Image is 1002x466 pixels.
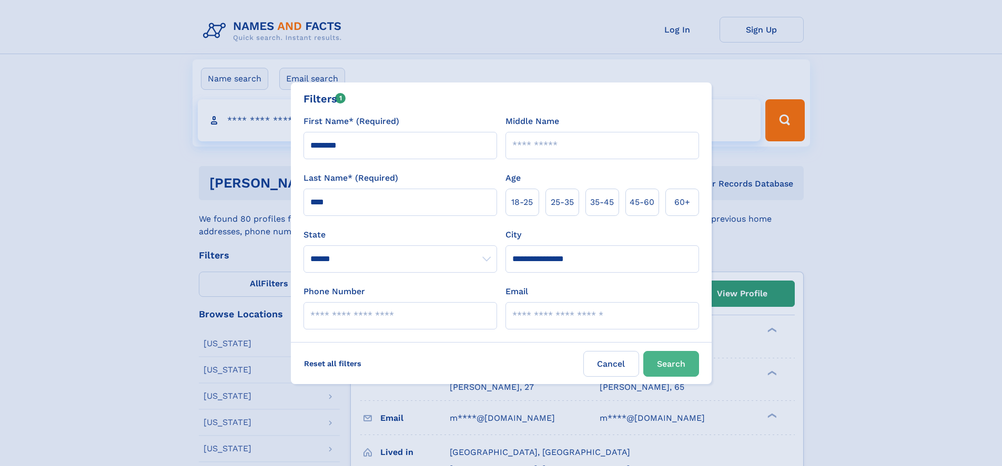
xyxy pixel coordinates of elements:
[643,351,699,377] button: Search
[303,172,398,184] label: Last Name* (Required)
[297,351,368,376] label: Reset all filters
[583,351,639,377] label: Cancel
[303,115,399,128] label: First Name* (Required)
[551,196,574,209] span: 25‑35
[303,285,365,298] label: Phone Number
[505,172,521,184] label: Age
[505,285,528,298] label: Email
[630,196,654,209] span: 45‑60
[303,91,346,107] div: Filters
[505,115,559,128] label: Middle Name
[674,196,690,209] span: 60+
[505,229,521,241] label: City
[590,196,614,209] span: 35‑45
[303,229,497,241] label: State
[511,196,533,209] span: 18‑25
